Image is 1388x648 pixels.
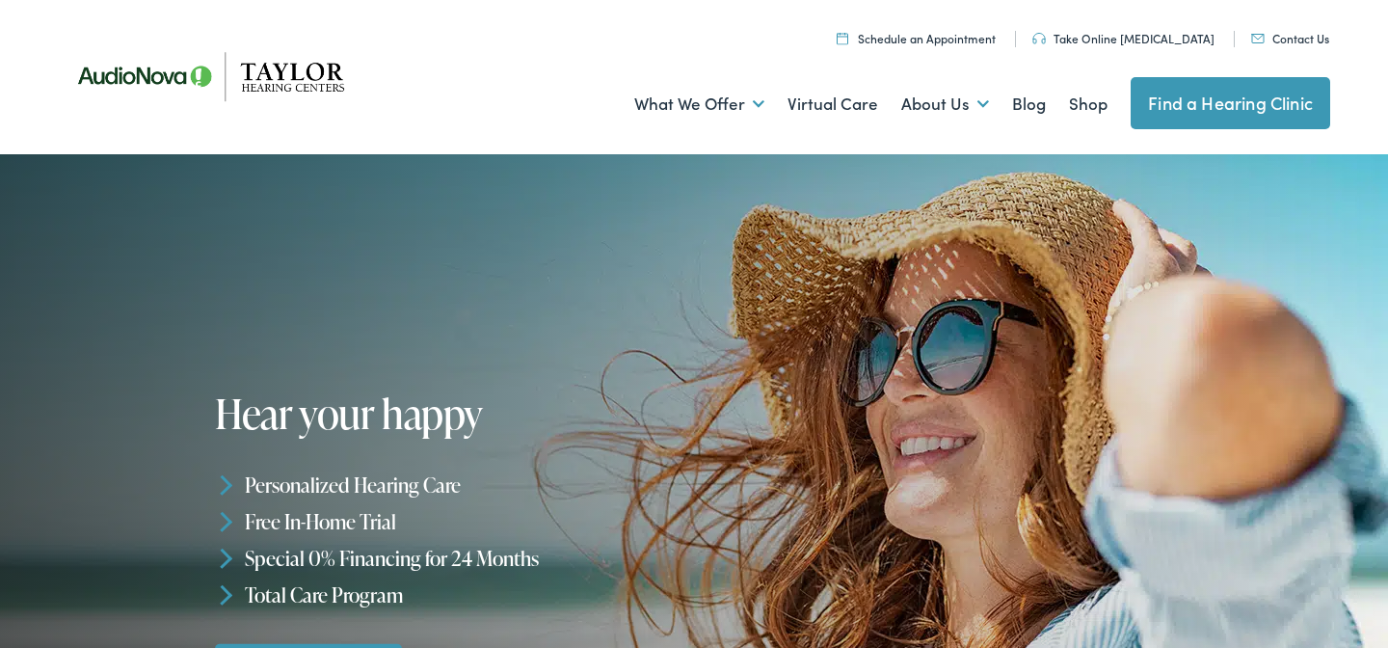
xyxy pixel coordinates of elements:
img: utility icon [837,32,848,44]
a: About Us [901,68,989,140]
li: Free In-Home Trial [215,503,701,540]
a: Contact Us [1251,30,1329,46]
h1: Hear your happy [215,391,701,436]
li: Total Care Program [215,576,701,612]
a: Blog [1012,68,1046,140]
a: Schedule an Appointment [837,30,996,46]
a: Shop [1069,68,1108,140]
img: utility icon [1032,33,1046,44]
a: Find a Hearing Clinic [1131,77,1330,129]
li: Personalized Hearing Care [215,467,701,503]
a: Virtual Care [787,68,878,140]
li: Special 0% Financing for 24 Months [215,540,701,577]
img: utility icon [1251,34,1265,43]
a: What We Offer [634,68,764,140]
a: Take Online [MEDICAL_DATA] [1032,30,1214,46]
